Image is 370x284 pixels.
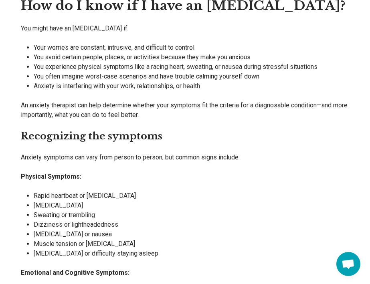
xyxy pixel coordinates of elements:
[34,43,349,52] li: Your worries are constant, intrusive, and difficult to control
[21,129,349,143] h4: Recognizing the symptoms
[34,191,349,201] li: Rapid heartbeat or [MEDICAL_DATA]
[21,269,129,276] strong: Emotional and Cognitive Symptoms:
[34,81,349,91] li: Anxiety is interfering with your work, relationships, or health
[34,52,349,62] li: You avoid certain people, places, or activities because they make you anxious
[21,153,349,162] p: Anxiety symptoms can vary from person to person, but common signs include:
[34,249,349,258] li: [MEDICAL_DATA] or difficulty staying asleep
[21,101,349,120] p: An anxiety therapist can help determine whether your symptoms fit the criteria for a diagnosable ...
[21,24,349,33] p: You might have an [MEDICAL_DATA] if:
[34,210,349,220] li: Sweating or trembling
[34,230,349,239] li: [MEDICAL_DATA] or nausea
[34,220,349,230] li: Dizziness or lightheadedness
[34,239,349,249] li: Muscle tension or [MEDICAL_DATA]
[336,252,360,276] div: Open chat
[34,62,349,72] li: You experience physical symptoms like a racing heart, sweating, or nausea during stressful situat...
[34,201,349,210] li: [MEDICAL_DATA]
[34,72,349,81] li: You often imagine worst-case scenarios and have trouble calming yourself down
[21,173,81,180] strong: Physical Symptoms:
